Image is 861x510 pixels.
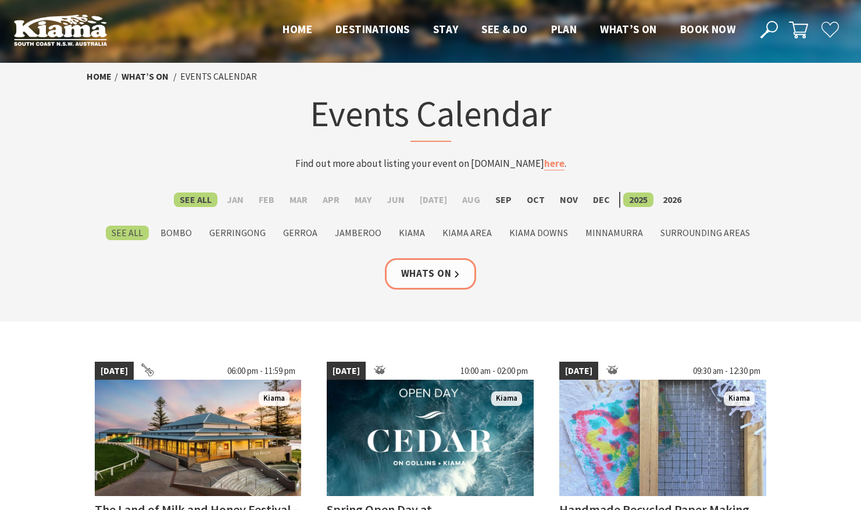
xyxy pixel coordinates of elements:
[456,192,486,207] label: Aug
[544,157,565,170] a: here
[106,226,149,240] label: See All
[87,70,112,83] a: Home
[490,192,517,207] label: Sep
[253,192,280,207] label: Feb
[600,22,657,36] span: What’s On
[655,226,756,240] label: Surrounding Areas
[503,226,574,240] label: Kiama Downs
[155,226,198,240] label: Bombo
[455,362,534,380] span: 10:00 am - 02:00 pm
[284,192,313,207] label: Mar
[174,192,217,207] label: See All
[14,14,107,46] img: Kiama Logo
[623,192,653,207] label: 2025
[95,362,134,380] span: [DATE]
[203,226,271,240] label: Gerringong
[433,22,459,36] span: Stay
[551,22,577,36] span: Plan
[349,192,377,207] label: May
[521,192,551,207] label: Oct
[554,192,584,207] label: Nov
[481,22,527,36] span: See & Do
[724,391,755,406] span: Kiama
[95,380,302,496] img: Land of Milk an Honey Festival
[393,226,431,240] label: Kiama
[122,70,169,83] a: What’s On
[381,192,410,207] label: Jun
[329,226,387,240] label: Jamberoo
[580,226,649,240] label: Minnamurra
[559,380,766,496] img: Handmade Paper
[414,192,453,207] label: [DATE]
[180,69,257,84] li: Events Calendar
[203,156,659,172] p: Find out more about listing your event on [DOMAIN_NAME] .
[277,226,323,240] label: Gerroa
[491,391,522,406] span: Kiama
[680,22,735,36] span: Book now
[657,192,687,207] label: 2026
[437,226,498,240] label: Kiama Area
[259,391,290,406] span: Kiama
[587,192,616,207] label: Dec
[335,22,410,36] span: Destinations
[203,90,659,142] h1: Events Calendar
[317,192,345,207] label: Apr
[221,362,301,380] span: 06:00 pm - 11:59 pm
[221,192,249,207] label: Jan
[385,258,477,289] a: Whats On
[559,362,598,380] span: [DATE]
[327,362,366,380] span: [DATE]
[687,362,766,380] span: 09:30 am - 12:30 pm
[283,22,312,36] span: Home
[271,20,747,40] nav: Main Menu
